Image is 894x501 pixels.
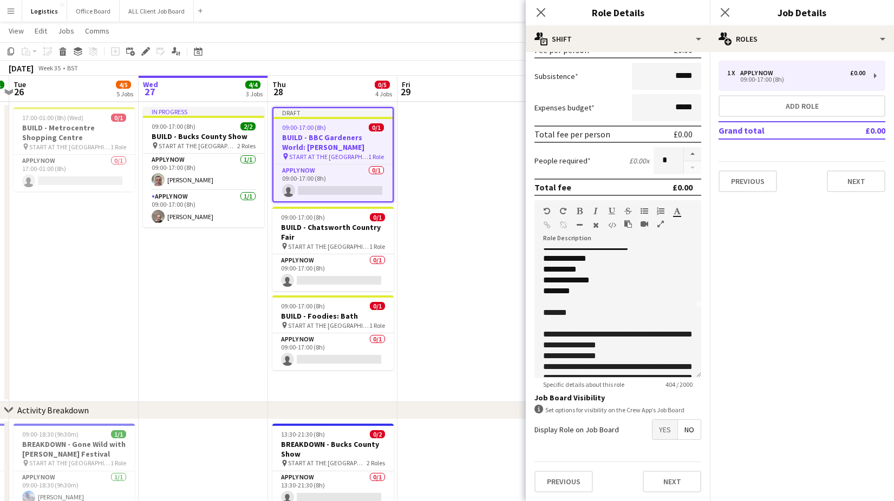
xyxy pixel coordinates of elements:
[81,24,114,38] a: Comms
[245,81,260,89] span: 4/4
[111,114,126,122] span: 0/1
[271,85,286,98] span: 28
[370,302,385,310] span: 0/1
[143,190,264,227] app-card-role: APPLY NOW1/109:00-17:00 (8h)[PERSON_NAME]
[559,207,567,215] button: Redo
[29,143,110,151] span: START AT THE [GEOGRAPHIC_DATA]
[592,207,599,215] button: Italic
[143,131,264,141] h3: BUILD - Bucks County Show
[643,471,701,492] button: Next
[30,24,51,38] a: Edit
[152,122,195,130] span: 09:00-17:00 (8h)
[85,26,109,36] span: Comms
[116,90,133,98] div: 5 Jobs
[54,24,79,38] a: Jobs
[282,123,326,131] span: 09:00-17:00 (8h)
[368,153,384,161] span: 1 Role
[657,380,701,388] span: 404 / 2000
[246,90,263,98] div: 3 Jobs
[719,95,885,117] button: Add role
[58,26,74,36] span: Jobs
[719,170,777,192] button: Previous
[288,459,367,467] span: START AT THE [GEOGRAPHIC_DATA]
[576,207,583,215] button: Bold
[272,254,394,291] app-card-role: APPLY NOW0/109:00-17:00 (8h)
[534,380,633,388] span: Specific details about this role
[652,420,677,439] span: Yes
[641,220,648,228] button: Insert video
[624,220,632,228] button: Paste as plain text
[141,85,158,98] span: 27
[534,71,578,81] label: Subsistence
[657,220,664,228] button: Fullscreen
[272,207,394,291] div: 09:00-17:00 (8h)0/1BUILD - Chatsworth Country Fair START AT THE [GEOGRAPHIC_DATA]1 RoleAPPLY NOW0...
[9,26,24,36] span: View
[367,459,385,467] span: 2 Roles
[29,459,110,467] span: START AT THE [GEOGRAPHIC_DATA]
[834,122,885,139] td: £0.00
[116,81,131,89] span: 4/5
[273,108,393,117] div: Draft
[369,123,384,131] span: 0/1
[543,207,551,215] button: Undo
[674,129,693,140] div: £0.00
[370,213,385,221] span: 0/1
[272,333,394,370] app-card-role: APPLY NOW0/109:00-17:00 (8h)
[657,207,664,215] button: Ordered List
[67,1,120,22] button: Office Board
[120,1,194,22] button: ALL Client Job Board
[67,64,78,72] div: BST
[678,420,701,439] span: No
[35,26,47,36] span: Edit
[14,80,26,89] span: Tue
[143,80,158,89] span: Wed
[534,103,595,113] label: Expenses budget
[14,439,135,459] h3: BREAKDOWN - Gone Wild with [PERSON_NAME] Festival
[534,129,610,140] div: Total fee per person
[719,122,834,139] td: Grand total
[272,222,394,242] h3: BUILD - Chatsworth Country Fair
[375,90,392,98] div: 4 Jobs
[281,430,325,438] span: 13:30-21:30 (8h)
[12,85,26,98] span: 26
[14,155,135,192] app-card-role: APPLY NOW0/117:00-01:00 (8h)
[281,302,325,310] span: 09:00-17:00 (8h)
[273,164,393,201] app-card-role: APPLY NOW0/109:00-17:00 (8h)
[17,405,89,416] div: Activity Breakdown
[710,5,894,19] h3: Job Details
[534,471,593,492] button: Previous
[14,123,135,142] h3: BUILD - Metrocentre Shopping Centre
[22,114,83,122] span: 17:00-01:00 (8h) (Wed)
[22,430,79,438] span: 09:00-18:30 (9h30m)
[827,170,885,192] button: Next
[375,81,390,89] span: 0/5
[14,107,135,192] app-job-card: 17:00-01:00 (8h) (Wed)0/1BUILD - Metrocentre Shopping Centre START AT THE [GEOGRAPHIC_DATA]1 Role...
[272,107,394,202] div: Draft09:00-17:00 (8h)0/1BUILD - BBC Gardeners World: [PERSON_NAME] START AT THE [GEOGRAPHIC_DATA]...
[143,107,264,116] div: In progress
[143,154,264,190] app-card-role: APPLY NOW1/109:00-17:00 (8h)[PERSON_NAME]
[850,69,865,77] div: £0.00
[534,405,701,415] div: Set options for visibility on the Crew App’s Job Board
[110,459,126,467] span: 1 Role
[288,321,369,329] span: START AT THE [GEOGRAPHIC_DATA]
[740,69,778,77] div: APPLY NOW
[400,85,410,98] span: 29
[370,430,385,438] span: 0/2
[369,242,385,250] span: 1 Role
[289,153,368,161] span: START AT THE [GEOGRAPHIC_DATA]
[272,439,394,459] h3: BREAKDOWN - Bucks County Show
[576,221,583,229] button: Horizontal Line
[534,425,619,434] label: Display Role on Job Board
[369,321,385,329] span: 1 Role
[526,26,710,52] div: Shift
[111,430,126,438] span: 1/1
[143,107,264,227] app-job-card: In progress09:00-17:00 (8h)2/2BUILD - Bucks County Show START AT THE [GEOGRAPHIC_DATA]2 RolesAPPL...
[592,221,599,229] button: Clear Formatting
[526,5,710,19] h3: Role Details
[273,133,393,152] h3: BUILD - BBC Gardeners World: [PERSON_NAME]
[4,24,28,38] a: View
[36,64,63,72] span: Week 35
[608,221,616,229] button: HTML Code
